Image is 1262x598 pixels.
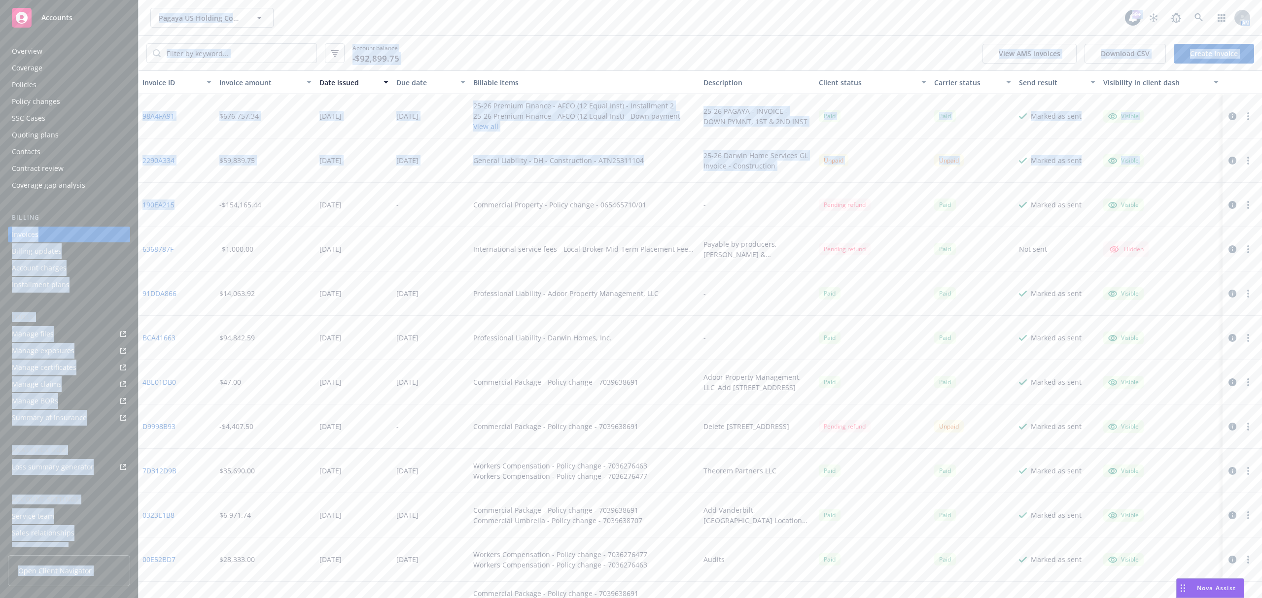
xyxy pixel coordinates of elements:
[473,111,680,121] div: 25-26 Premium Finance - AFCO (12 Equal Inst) - Down payment
[819,199,871,211] div: Pending refund
[12,127,59,143] div: Quoting plans
[703,421,789,432] div: Delete [STREET_ADDRESS]
[934,509,956,521] div: Paid
[396,111,419,121] div: [DATE]
[41,14,72,22] span: Accounts
[12,94,60,109] div: Policy changes
[8,144,130,160] a: Contacts
[8,312,130,322] div: Tools
[142,465,176,476] a: 7D312D9B
[142,155,175,166] a: 2290A334
[703,554,725,565] div: Audits
[934,199,956,211] div: Paid
[819,154,848,166] div: Unpaid
[819,243,871,255] div: Pending refund
[396,155,419,166] div: [DATE]
[703,465,776,476] div: Theorem Partners LLC
[934,110,956,122] div: Paid
[703,239,811,260] div: Payable by producers, [PERSON_NAME] & [PERSON_NAME].
[12,525,74,541] div: Sales relationships
[700,70,815,94] button: Description
[819,376,841,388] div: Paid
[396,377,419,387] div: [DATE]
[1031,465,1082,476] div: Marked as sent
[934,154,964,166] div: Unpaid
[703,332,706,343] div: -
[934,376,956,388] div: Paid
[315,70,392,94] button: Date issued
[396,332,419,343] div: [DATE]
[703,77,811,88] div: Description
[982,44,1077,64] button: View AMS invoices
[8,260,130,276] a: Account charges
[8,495,130,504] div: Account settings
[396,288,419,299] div: [DATE]
[1144,8,1163,28] a: Stop snowing
[473,77,696,88] div: Billable items
[1031,199,1082,210] div: Marked as sent
[1108,466,1139,475] div: Visible
[8,243,130,259] a: Billing updates
[819,420,871,432] div: Pending refund
[1108,112,1139,121] div: Visible
[8,326,130,342] a: Manage files
[934,553,956,565] div: Paid
[8,459,130,475] a: Loss summary generator
[142,421,175,432] a: D9998B93
[396,510,419,520] div: [DATE]
[1031,288,1082,299] div: Marked as sent
[319,199,342,210] div: [DATE]
[815,70,930,94] button: Client status
[8,161,130,176] a: Contract review
[1108,200,1139,209] div: Visible
[12,260,67,276] div: Account charges
[12,243,62,259] div: Billing updates
[934,243,956,255] span: Paid
[473,377,638,387] div: Commercial Package - Policy change - 7039638691
[1166,8,1186,28] a: Report a Bug
[142,199,175,210] a: 190EA215
[219,244,253,254] div: -$1,000.00
[12,177,85,193] div: Coverage gap analysis
[392,70,469,94] button: Due date
[8,393,130,409] a: Manage BORs
[819,465,841,477] div: Paid
[473,199,646,210] div: Commercial Property - Policy change - 065465710/01
[12,110,45,126] div: SSC Cases
[934,287,956,299] div: Paid
[219,77,301,88] div: Invoice amount
[319,288,342,299] div: [DATE]
[8,94,130,109] a: Policy changes
[352,52,399,65] span: -$92,899.75
[8,508,130,524] a: Service team
[473,461,647,471] div: Workers Compensation - Policy change - 7036276463
[473,100,680,111] div: 25-26 Premium Finance - AFCO (12 Equal Inst) - Installment 2
[219,554,255,565] div: $28,333.00
[8,43,130,59] a: Overview
[396,244,399,254] div: -
[12,459,94,475] div: Loss summary generator
[934,420,964,432] div: Unpaid
[142,111,175,121] a: 98A4FA91
[703,199,706,210] div: -
[8,60,130,76] a: Coverage
[473,560,647,570] div: Workers Compensation - Policy change - 7036276463
[703,288,706,299] div: -
[12,343,74,359] div: Manage exposures
[469,70,700,94] button: Billable items
[219,111,259,121] div: $676,757.34
[473,121,680,132] button: View all
[12,376,62,392] div: Manage claims
[219,199,261,210] div: -$154,165.44
[139,70,215,94] button: Invoice ID
[12,60,42,76] div: Coverage
[12,508,54,524] div: Service team
[12,277,70,293] div: Installment plans
[8,445,130,455] div: Analytics hub
[8,360,130,375] a: Manage certificates
[153,49,161,57] svg: Search
[8,343,130,359] a: Manage exposures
